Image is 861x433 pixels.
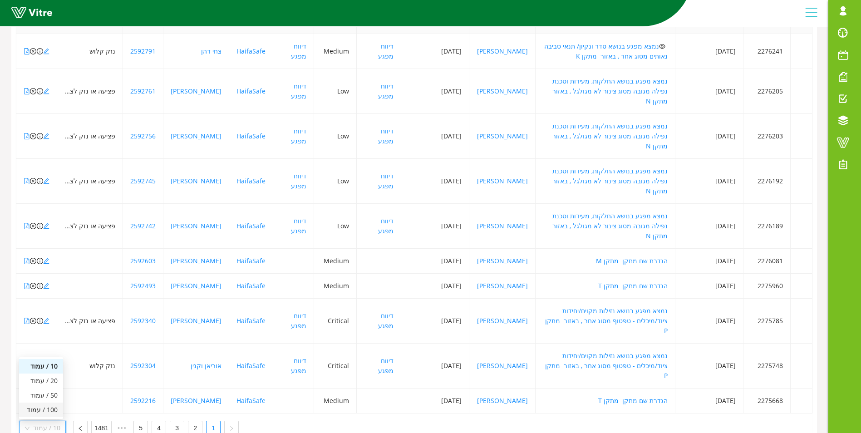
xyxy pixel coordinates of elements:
[25,376,58,386] div: 20 / עמוד
[477,47,528,55] a: [PERSON_NAME]
[63,221,115,230] span: פציעה או נזק לציוד
[89,361,115,370] span: נזק קלוש
[743,204,791,249] td: 2276189
[236,361,266,370] a: HaifaSafe
[130,316,156,325] a: 2592340
[291,311,306,330] a: דיווח מפגע
[130,396,156,405] a: 2592216
[675,344,743,389] td: [DATE]
[37,48,43,54] span: info-circle
[43,132,49,140] a: edit
[291,82,306,100] a: דיווח מפגע
[236,47,266,55] a: HaifaSafe
[24,258,30,264] span: file-pdf
[291,42,306,60] a: דיווח מפגע
[191,361,221,370] a: אוריאן וקנין
[63,87,115,95] span: פציעה או נזק לציוד
[743,34,791,69] td: 2276241
[401,389,469,413] td: [DATE]
[171,87,221,95] a: [PERSON_NAME]
[314,159,357,204] td: Low
[24,87,30,95] a: file-pdf
[19,374,63,388] div: 20 / עמוד
[675,274,743,299] td: [DATE]
[30,258,36,264] span: close-circle
[544,42,668,60] a: נמצא מפגע בנושא סדר ונקיון/ תנאי סביבה נאותים מסוג אחר , באזור מתקן K
[314,249,357,274] td: Medium
[675,389,743,413] td: [DATE]
[24,48,30,54] span: file-pdf
[551,212,668,240] a: נמצא מפגע בנושא החלקות, מעידות וסכנת נפילה מגובה מסוג צינור לא מגולגל , באזור מתקן N
[43,223,49,229] span: edit
[477,256,528,265] a: [PERSON_NAME]
[477,221,528,230] a: [PERSON_NAME]
[24,256,30,265] a: file-pdf
[401,274,469,299] td: [DATE]
[314,299,357,344] td: Critical
[30,48,36,54] span: close-circle
[743,249,791,274] td: 2276081
[30,318,36,324] span: close-circle
[37,88,43,94] span: info-circle
[43,318,49,324] span: edit
[43,258,49,264] span: edit
[378,356,394,375] a: דיווח מפגע
[201,47,221,55] a: צחי דהן
[314,274,357,299] td: Medium
[43,88,49,94] span: edit
[314,389,357,413] td: Medium
[63,177,115,185] span: פציעה או נזק לציוד
[551,122,668,150] a: נמצא מפגע בנושא החלקות, מעידות וסכנת נפילה מגובה מסוג צינור לא מגולגל , באזור מתקן N
[25,405,58,415] div: 100 / עמוד
[743,114,791,159] td: 2276203
[25,390,58,400] div: 50 / עמוד
[130,87,156,95] a: 2592761
[675,159,743,204] td: [DATE]
[477,396,528,405] a: [PERSON_NAME]
[43,87,49,95] a: edit
[24,132,30,140] a: file-pdf
[743,159,791,204] td: 2276192
[743,274,791,299] td: 2275960
[477,132,528,140] a: [PERSON_NAME]
[130,221,156,230] a: 2592742
[477,87,528,95] a: [PERSON_NAME]
[171,316,221,325] a: [PERSON_NAME]
[171,396,221,405] a: [PERSON_NAME]
[545,351,668,380] a: נמצא מפגע בנושא נזילות מקוים/יחידות ציוד/מיכלים - טפטוף מסוג אחר , באזור מתקן P
[24,318,30,324] span: file-pdf
[25,361,58,371] div: 10 / עמוד
[291,127,306,145] a: דיווח מפגע
[171,132,221,140] a: [PERSON_NAME]
[314,34,357,69] td: Medium
[743,299,791,344] td: 2275785
[43,178,49,184] span: edit
[24,281,30,290] a: file-pdf
[477,177,528,185] a: [PERSON_NAME]
[24,283,30,289] span: file-pdf
[236,256,266,265] a: HaifaSafe
[401,344,469,389] td: [DATE]
[236,396,266,405] a: HaifaSafe
[24,88,30,94] span: file-pdf
[43,316,49,325] a: edit
[743,69,791,114] td: 2276205
[598,396,668,405] a: הגדרת שם מתקן מתקן T
[19,403,63,417] div: 100 / עמוד
[378,216,394,235] a: דיווח מפגע
[19,388,63,403] div: 50 / עמוד
[401,69,469,114] td: [DATE]
[24,133,30,139] span: file-pdf
[675,299,743,344] td: [DATE]
[43,256,49,265] a: edit
[236,316,266,325] a: HaifaSafe
[675,204,743,249] td: [DATE]
[171,177,221,185] a: [PERSON_NAME]
[171,281,221,290] a: [PERSON_NAME]
[401,299,469,344] td: [DATE]
[37,318,43,324] span: info-circle
[43,47,49,55] a: edit
[743,344,791,389] td: 2275748
[596,256,668,265] a: הגדרת שם מתקן מתקן M
[43,177,49,185] a: edit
